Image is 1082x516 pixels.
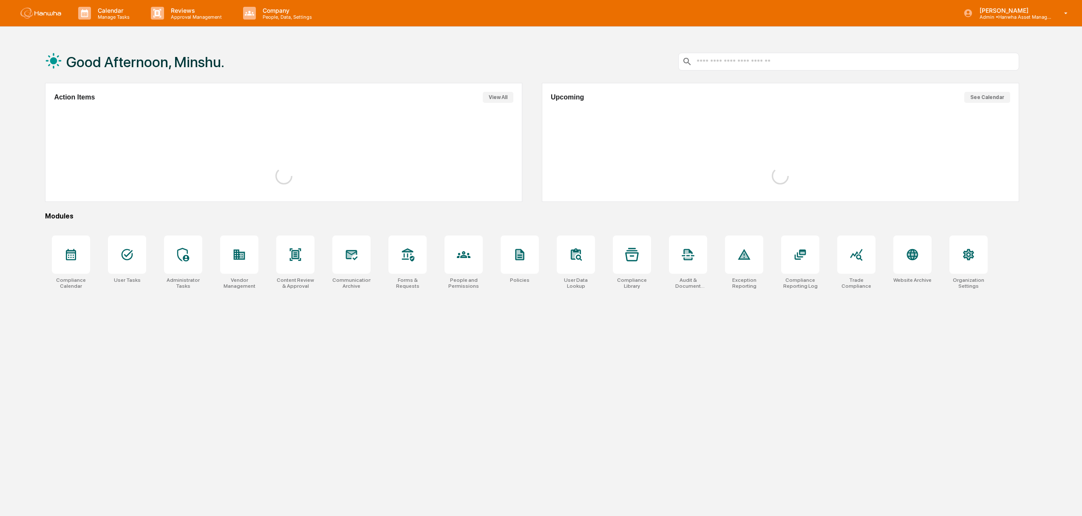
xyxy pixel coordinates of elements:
[388,277,427,289] div: Forms & Requests
[964,92,1010,103] button: See Calendar
[91,14,134,20] p: Manage Tasks
[220,277,258,289] div: Vendor Management
[893,277,932,283] div: Website Archive
[66,54,224,71] h1: Good Afternoon, Minshu.
[551,94,584,101] h2: Upcoming
[45,212,1019,220] div: Modules
[276,277,314,289] div: Content Review & Approval
[54,94,95,101] h2: Action Items
[164,14,226,20] p: Approval Management
[973,14,1052,20] p: Admin • Hanwha Asset Management ([GEOGRAPHIC_DATA]) Ltd.
[837,277,875,289] div: Trade Compliance
[557,277,595,289] div: User Data Lookup
[613,277,651,289] div: Compliance Library
[483,92,513,103] button: View All
[91,7,134,14] p: Calendar
[669,277,707,289] div: Audit & Document Logs
[445,277,483,289] div: People and Permissions
[20,8,61,19] img: logo
[256,14,316,20] p: People, Data, Settings
[510,277,530,283] div: Policies
[949,277,988,289] div: Organization Settings
[725,277,763,289] div: Exception Reporting
[973,7,1052,14] p: [PERSON_NAME]
[256,7,316,14] p: Company
[52,277,90,289] div: Compliance Calendar
[781,277,819,289] div: Compliance Reporting Log
[114,277,141,283] div: User Tasks
[332,277,371,289] div: Communications Archive
[164,277,202,289] div: Administrator Tasks
[164,7,226,14] p: Reviews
